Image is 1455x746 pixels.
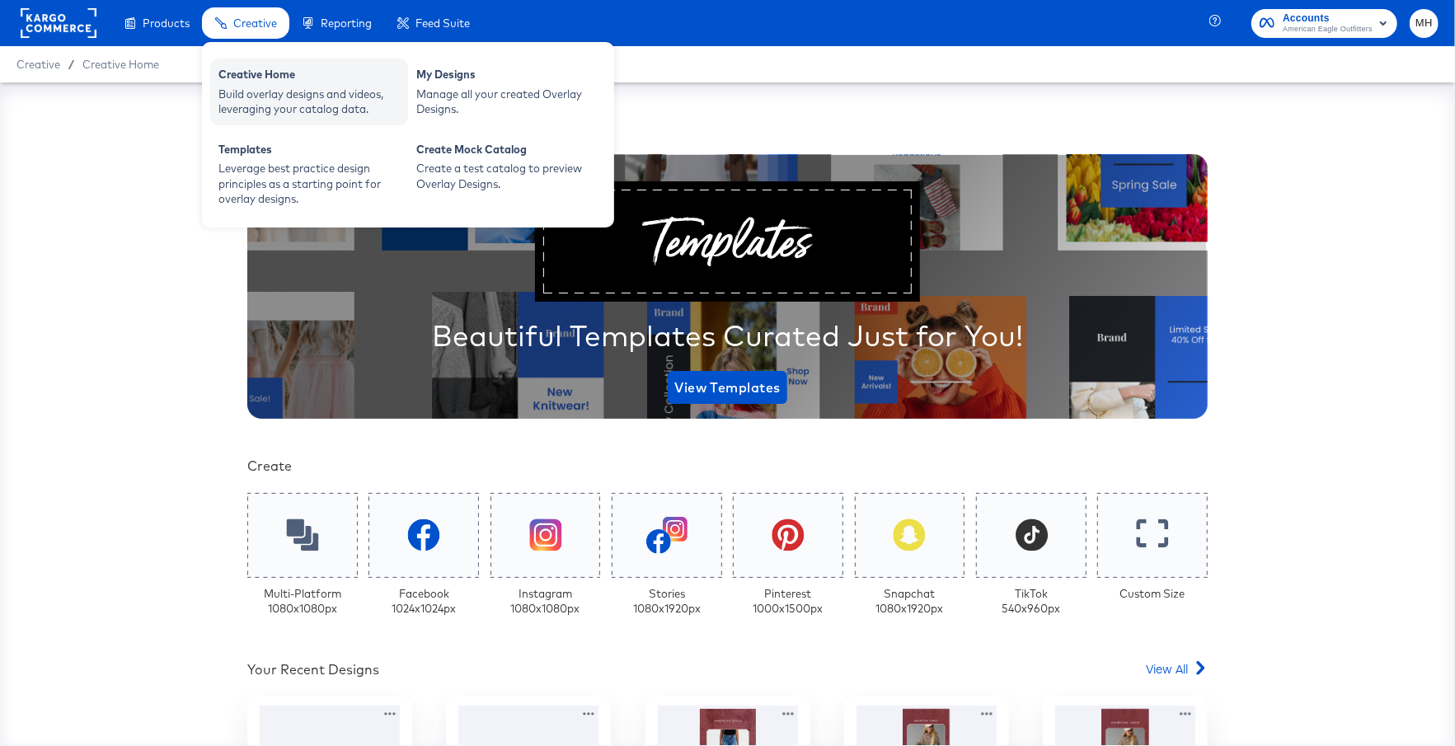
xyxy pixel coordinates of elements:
span: Creative [16,58,60,71]
span: Reporting [321,16,372,30]
span: View Templates [674,376,780,399]
a: View All [1146,660,1208,684]
span: / [60,58,82,71]
div: Your Recent Designs [247,660,379,679]
span: Feed Suite [415,16,470,30]
div: Instagram 1080 x 1080 px [511,586,580,617]
div: Your Custom Templates [247,108,1208,136]
button: View Templates [668,371,786,404]
div: Custom Size [1120,586,1185,602]
div: Multi-Platform 1080 x 1080 px [264,586,341,617]
span: MH [1416,14,1432,33]
div: Beautiful Templates Curated Just for You! [432,315,1023,356]
span: Creative [233,16,277,30]
div: Create [247,457,1208,476]
div: Facebook 1024 x 1024 px [392,586,456,617]
button: AccountsAmerican Eagle Outfitters [1251,9,1397,38]
span: Accounts [1283,10,1373,27]
span: View All [1146,660,1188,677]
div: Snapchat 1080 x 1920 px [875,586,943,617]
div: TikTok 540 x 960 px [1002,586,1060,617]
a: Creative Home [82,58,159,71]
span: American Eagle Outfitters [1283,23,1373,36]
span: Products [143,16,190,30]
button: MH [1410,9,1439,38]
div: Pinterest 1000 x 1500 px [753,586,824,617]
div: Stories 1080 x 1920 px [633,586,701,617]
